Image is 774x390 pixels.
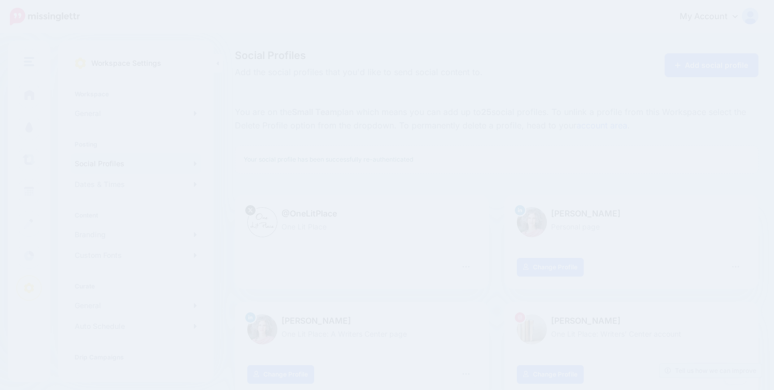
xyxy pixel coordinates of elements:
[235,106,758,133] p: You are on the plan which means you can add up to social profiles. To unlink a profile from this ...
[235,66,579,79] span: Add the social profiles that you'd like to send social content to.
[75,282,197,290] h4: Curate
[247,207,476,221] p: @OneLitPlace
[517,314,746,328] p: [PERSON_NAME]
[235,146,758,174] div: Your social profile has been successfully re-authenticated
[71,366,201,387] a: General
[247,365,314,384] a: Change Profile
[71,103,201,124] a: General
[75,140,197,148] h4: Posting
[517,328,746,340] p: One Lit Place: Writers’ Center account
[247,314,277,344] img: 1726150330966-36859.png
[247,207,277,237] img: mjLeI_jM-21866.jpg
[75,211,197,219] h4: Content
[247,314,476,328] p: [PERSON_NAME]
[517,314,547,344] img: 49724003_233771410843130_8501858999036018688_n-bsa100218.jpg
[75,90,197,98] h4: Workspace
[71,295,201,316] a: General
[71,174,201,195] a: Dates & Times
[247,328,476,340] p: One Lit Place: A Writers Center page
[10,8,80,25] img: Missinglettr
[481,107,491,117] b: 25
[71,245,201,266] a: Custom Fonts
[24,57,34,66] img: menu.png
[235,50,579,61] span: Social Profiles
[517,258,584,277] a: Change Profile
[669,4,758,30] a: My Account
[517,207,746,221] p: [PERSON_NAME]
[91,57,161,69] p: Workspace Settings
[71,224,201,245] a: Branding
[71,153,201,174] a: Social Profiles
[247,221,476,233] p: One Lit Place
[517,365,584,384] a: Change Profile
[292,107,337,117] b: Small Team
[75,353,197,361] h4: Drip Campaigns
[665,53,758,77] a: Add social profile
[517,221,746,233] p: Personal page
[659,364,762,378] a: Tell us how we can improve
[75,57,86,69] img: settings.png
[517,207,547,237] img: 1726150330966-36859.png
[576,120,627,131] a: account area
[71,316,201,337] a: Auto Schedule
